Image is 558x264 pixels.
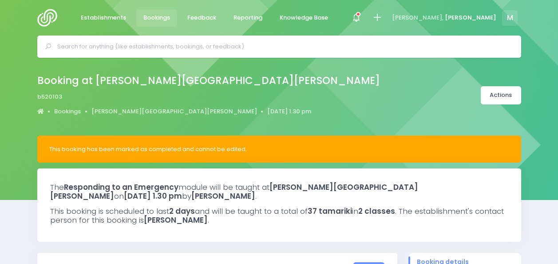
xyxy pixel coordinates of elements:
[50,183,508,201] h3: The module will be taught at on by .
[226,9,270,27] a: Reporting
[74,9,134,27] a: Establishments
[57,40,509,53] input: Search for anything (like establishments, bookings, or feedback)
[37,75,380,87] h2: Booking at [PERSON_NAME][GEOGRAPHIC_DATA][PERSON_NAME]
[273,9,336,27] a: Knowledge Base
[180,9,224,27] a: Feedback
[191,191,255,201] strong: [PERSON_NAME]
[54,107,81,116] a: Bookings
[267,107,311,116] a: [DATE] 1.30 pm
[308,206,352,216] strong: 37 tamariki
[37,9,63,27] img: Logo
[502,10,518,26] span: M
[358,206,395,216] strong: 2 classes
[64,182,178,192] strong: Responding to an Emergency
[50,182,418,201] strong: [PERSON_NAME][GEOGRAPHIC_DATA][PERSON_NAME]
[49,145,509,154] div: This booking has been marked as completed and cannot be edited.
[37,92,62,101] span: b520103
[280,13,328,22] span: Knowledge Base
[50,207,508,225] h3: This booking is scheduled to last and will be taught to a total of in . The establishment's conta...
[169,206,195,216] strong: 2 days
[91,107,257,116] a: [PERSON_NAME][GEOGRAPHIC_DATA][PERSON_NAME]
[124,191,182,201] strong: [DATE] 1.30 pm
[136,9,178,27] a: Bookings
[144,215,208,225] strong: [PERSON_NAME]
[481,86,521,104] a: Actions
[392,13,443,22] span: [PERSON_NAME],
[233,13,262,22] span: Reporting
[81,13,126,22] span: Establishments
[143,13,170,22] span: Bookings
[187,13,216,22] span: Feedback
[445,13,496,22] span: [PERSON_NAME]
